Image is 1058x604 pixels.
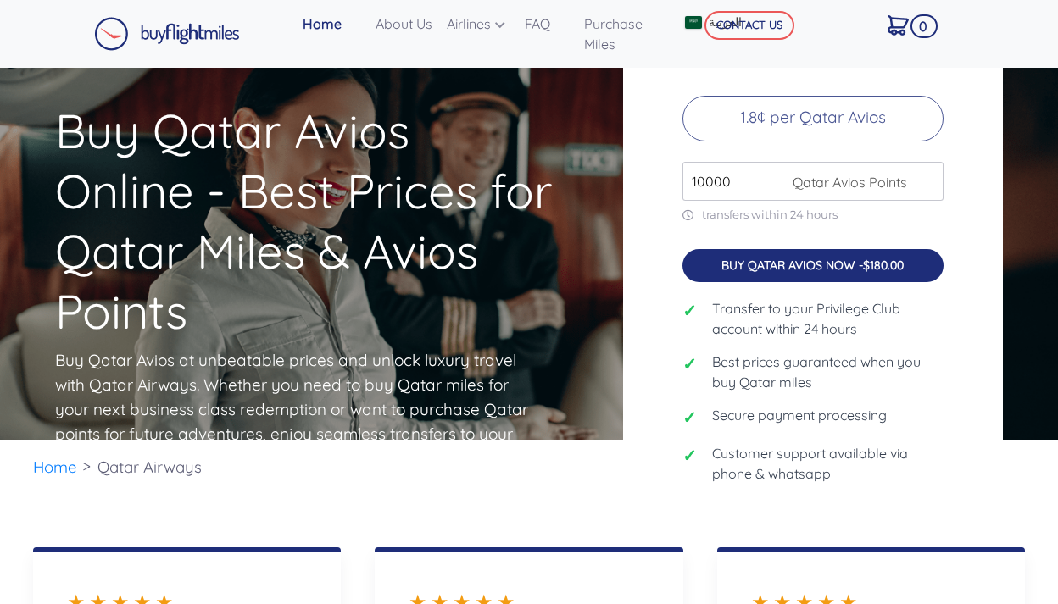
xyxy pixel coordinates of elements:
span: Transfer to your Privilege Club account within 24 hours [712,298,944,339]
a: Home [33,457,77,477]
a: 0 [881,7,933,42]
a: Buy Flight Miles Logo [94,13,240,55]
span: ✓ [682,405,699,430]
img: Cart [888,15,909,36]
span: Best prices guaranteed when you buy Qatar miles [712,352,944,392]
a: FAQ [518,7,577,41]
span: Qatar Avios Points [784,172,907,192]
a: العربية [678,7,766,38]
button: CONTACT US [704,11,794,40]
p: transfers within 24 hours [682,208,944,222]
a: Purchase Miles [577,7,670,61]
a: Airlines [440,7,518,41]
span: 0 [910,14,938,38]
a: About Us [369,7,440,41]
span: $180.00 [863,258,904,273]
p: 1.8¢ per Qatar Avios [682,96,944,141]
li: Qatar Airways [89,440,210,495]
span: ✓ [682,352,699,377]
button: BUY QATAR AVIOS NOW -$180.00 [682,249,944,283]
span: ✓ [682,298,699,324]
span: ✓ [682,443,699,468]
h1: Buy Qatar Avios Online - Best Prices for Qatar Miles & Avios Points [55,9,557,342]
img: Buy Flight Miles Logo [94,17,240,51]
span: Secure payment processing [712,405,887,425]
span: Customer support available via phone & whatsapp [712,443,944,484]
p: Buy Qatar Avios at unbeatable prices and unlock luxury travel with Qatar Airways. Whether you nee... [55,348,532,471]
a: Home [296,7,369,41]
